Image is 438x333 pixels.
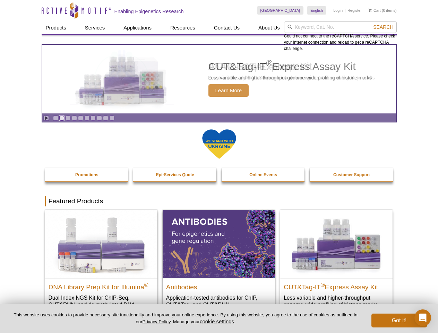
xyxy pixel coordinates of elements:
a: [GEOGRAPHIC_DATA] [257,6,304,15]
a: Services [81,21,109,34]
a: Resources [166,21,199,34]
a: About Us [254,21,284,34]
a: Go to slide 5 [78,116,83,121]
p: Less variable and higher-throughput genome-wide profiling of histone marks​. [284,294,389,308]
p: Dual Index NGS Kit for ChIP-Seq, CUT&RUN, and ds methylated DNA assays. [49,294,154,315]
a: Go to slide 10 [109,116,114,121]
a: Epi-Services Quote [133,168,217,181]
a: Go to slide 1 [53,116,58,121]
article: CUT&Tag-IT Express Assay Kit [42,45,396,113]
a: Register [347,8,362,13]
img: CUT&Tag-IT Express Assay Kit [65,41,179,117]
a: English [307,6,326,15]
img: Your Cart [369,8,372,12]
h2: CUT&Tag-IT Express Assay Kit [208,61,372,72]
div: Could not connect to the reCAPTCHA service. Please check your internet connection and reload to g... [284,21,397,52]
button: Search [371,24,395,30]
a: Go to slide 2 [59,116,65,121]
img: We Stand With Ukraine [202,129,237,160]
p: This website uses cookies to provide necessary site functionality and improve your online experie... [11,312,360,325]
strong: Promotions [75,172,98,177]
a: Contact Us [210,21,244,34]
a: Go to slide 6 [84,116,89,121]
input: Keyword, Cat. No. [284,21,397,33]
li: (0 items) [369,6,397,15]
span: Learn More [208,84,249,97]
strong: Epi-Services Quote [156,172,194,177]
a: Products [42,21,70,34]
li: | [345,6,346,15]
a: Promotions [45,168,129,181]
a: Go to slide 4 [72,116,77,121]
img: DNA Library Prep Kit for Illumina [45,210,157,278]
a: Go to slide 8 [97,116,102,121]
a: Go to slide 7 [91,116,96,121]
a: Toggle autoplay [44,116,49,121]
sup: ® [144,282,148,288]
span: Search [373,24,393,30]
strong: Online Events [249,172,277,177]
a: CUT&Tag-IT Express Assay Kit CUT&Tag-IT®Express Assay Kit Less variable and higher-throughput gen... [42,45,396,113]
a: Go to slide 3 [66,116,71,121]
a: Customer Support [310,168,394,181]
a: DNA Library Prep Kit for Illumina DNA Library Prep Kit for Illumina® Dual Index NGS Kit for ChIP-... [45,210,157,322]
a: Go to slide 9 [103,116,108,121]
h2: Enabling Epigenetics Research [114,8,184,15]
a: Privacy Policy [142,319,170,324]
h2: Antibodies [166,280,272,291]
a: Cart [369,8,381,13]
sup: ® [321,282,325,288]
sup: ® [266,58,272,68]
a: CUT&Tag-IT® Express Assay Kit CUT&Tag-IT®Express Assay Kit Less variable and higher-throughput ge... [280,210,393,315]
p: Less variable and higher-throughput genome-wide profiling of histone marks [208,75,372,81]
a: Online Events [222,168,306,181]
h2: CUT&Tag-IT Express Assay Kit [284,280,389,291]
p: Application-tested antibodies for ChIP, CUT&Tag, and CUT&RUN. [166,294,272,308]
div: Open Intercom Messenger [414,309,431,326]
h2: DNA Library Prep Kit for Illumina [49,280,154,291]
img: All Antibodies [163,210,275,278]
strong: Customer Support [333,172,370,177]
a: Login [333,8,343,13]
button: Got it! [371,314,427,327]
h2: Featured Products [45,196,393,206]
button: cookie settings [200,318,234,324]
img: CUT&Tag-IT® Express Assay Kit [280,210,393,278]
a: Applications [119,21,156,34]
a: All Antibodies Antibodies Application-tested antibodies for ChIP, CUT&Tag, and CUT&RUN. [163,210,275,315]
